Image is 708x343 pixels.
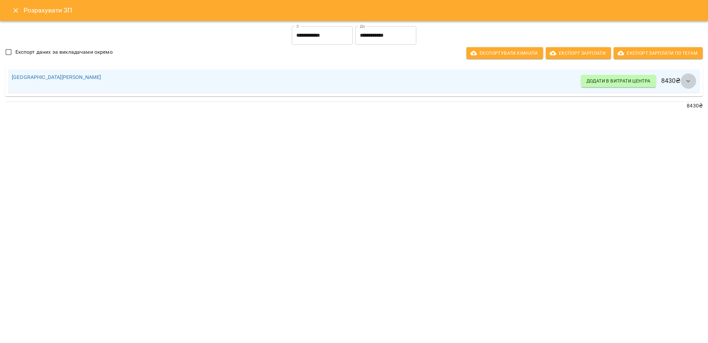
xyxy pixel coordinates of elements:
[546,47,611,59] button: Експорт Зарплати
[8,3,24,18] button: Close
[586,77,651,85] span: Додати в витрати центра
[551,49,606,57] span: Експорт Зарплати
[24,5,700,15] h6: Розрахувати ЗП
[12,74,101,80] a: [GEOGRAPHIC_DATA][PERSON_NAME]
[619,49,698,57] span: Експорт Зарплати по тегам
[466,47,543,59] button: Експортувати кімнати
[5,102,703,110] p: 8430 ₴
[472,49,538,57] span: Експортувати кімнати
[581,75,656,87] button: Додати в витрати центра
[581,73,696,89] h6: 8430 ₴
[614,47,703,59] button: Експорт Зарплати по тегам
[15,48,113,56] span: Експорт даних за викладачами окремо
